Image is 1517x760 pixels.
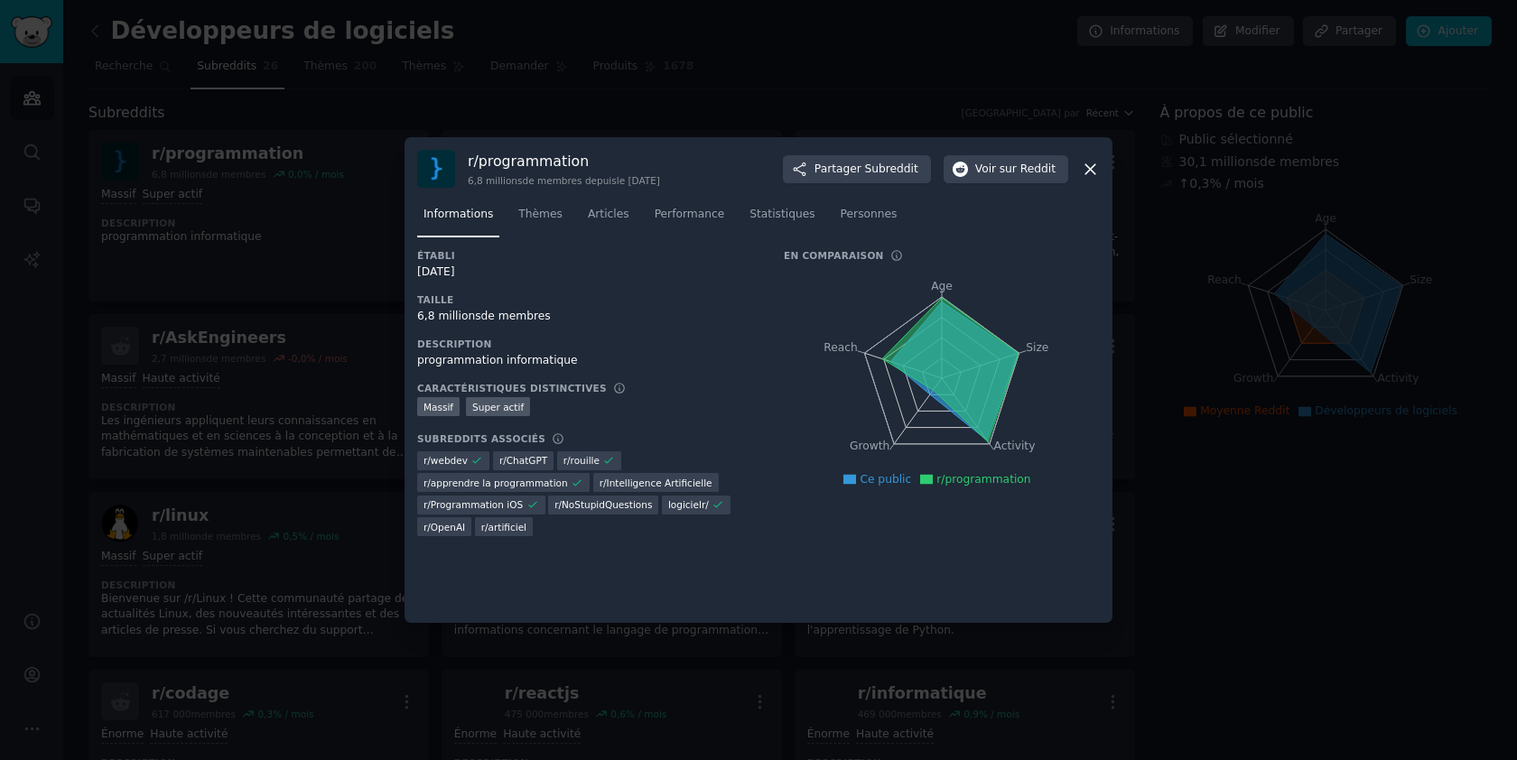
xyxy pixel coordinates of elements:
font: 6,8 millions [468,175,522,186]
font: En comparaison [784,250,884,261]
font: r/ [468,153,479,170]
font: Subreddits associés [417,433,545,444]
a: Thèmes [512,200,569,237]
font: apprendre la programmation [431,477,568,488]
font: ChatGPT [507,455,547,466]
tspan: Size [1026,341,1048,354]
font: Programmation iOS [431,499,523,510]
font: Thèmes [518,208,563,220]
font: webdev [431,455,468,466]
font: r/ [702,499,709,510]
font: OpenAI [431,522,465,533]
font: de membres [481,310,551,322]
button: PartagerSubreddit [783,155,931,184]
font: r/ [563,455,571,466]
a: Statistiques [743,200,821,237]
img: programmation [417,150,455,188]
a: Articles [582,200,636,237]
font: Informations [423,208,493,220]
font: Super actif [472,402,524,412]
font: Subreddit [864,162,917,175]
a: Performance [648,200,731,237]
font: sur Reddit [1000,162,1056,175]
font: r/ [554,499,562,510]
font: r/ [600,477,607,488]
font: programmation informatique [417,354,578,366]
font: Statistiques [749,208,814,220]
font: Performance [655,208,725,220]
font: Établi [417,250,455,261]
tspan: Reach [824,341,858,354]
font: Description [417,338,492,349]
font: Taille [417,294,454,305]
font: Ce public [860,473,911,486]
font: Massif [423,402,453,412]
font: Partager [814,162,861,175]
tspan: Activity [994,440,1036,453]
font: rouille [571,455,600,466]
font: 6,8 millions [417,310,481,322]
font: Personnes [841,208,898,220]
font: le [DATE] [617,175,660,186]
font: r/ [423,477,431,488]
a: Informations [417,200,499,237]
font: NoStupidQuestions [562,499,652,510]
font: r/ [423,455,431,466]
font: programmation [479,153,589,170]
tspan: Age [931,280,953,292]
font: r/ [481,522,489,533]
font: r/programmation [936,473,1030,486]
font: artificiel [489,522,526,533]
a: Personnes [834,200,904,237]
font: r/ [499,455,507,466]
button: Voirsur Reddit [944,155,1068,184]
font: Intelligence Artificielle [607,477,712,488]
font: Caractéristiques distinctives [417,383,607,394]
font: [DATE] [417,265,454,278]
font: Voir [975,162,996,175]
font: logiciel [668,499,702,510]
font: de membres depuis [522,175,616,186]
font: Articles [588,208,629,220]
tspan: Growth [850,440,889,453]
font: r/ [423,499,431,510]
font: r/ [423,522,431,533]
